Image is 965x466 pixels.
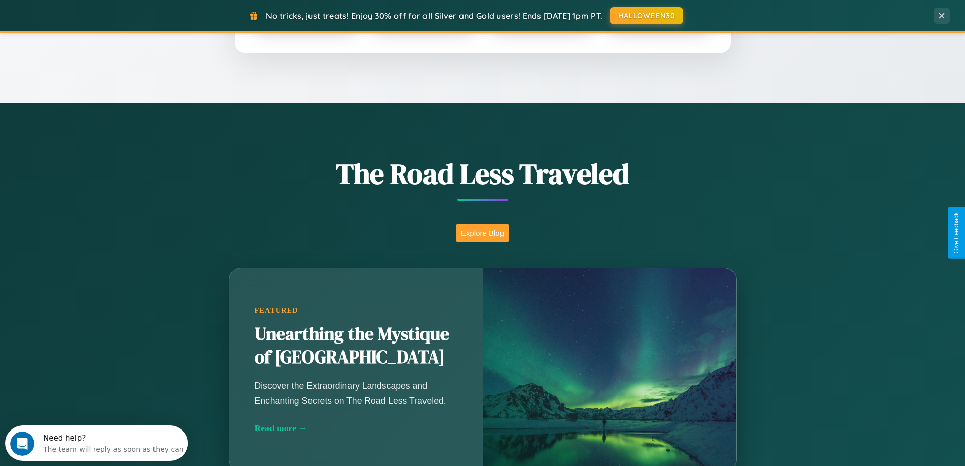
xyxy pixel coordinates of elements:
button: Explore Blog [456,224,509,242]
div: Give Feedback [953,212,960,254]
iframe: Intercom live chat [10,432,34,456]
div: Open Intercom Messenger [4,4,188,32]
h1: The Road Less Traveled [179,154,787,193]
div: The team will reply as soon as they can [38,17,179,27]
div: Featured [255,306,457,315]
h2: Unearthing the Mystique of [GEOGRAPHIC_DATA] [255,322,457,369]
span: No tricks, just treats! Enjoy 30% off for all Silver and Gold users! Ends [DATE] 1pm PT. [266,11,602,21]
iframe: Intercom live chat discovery launcher [5,425,188,461]
button: HALLOWEEN30 [610,7,683,24]
div: Read more → [255,423,457,434]
div: Need help? [38,9,179,17]
p: Discover the Extraordinary Landscapes and Enchanting Secrets on The Road Less Traveled. [255,379,457,407]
